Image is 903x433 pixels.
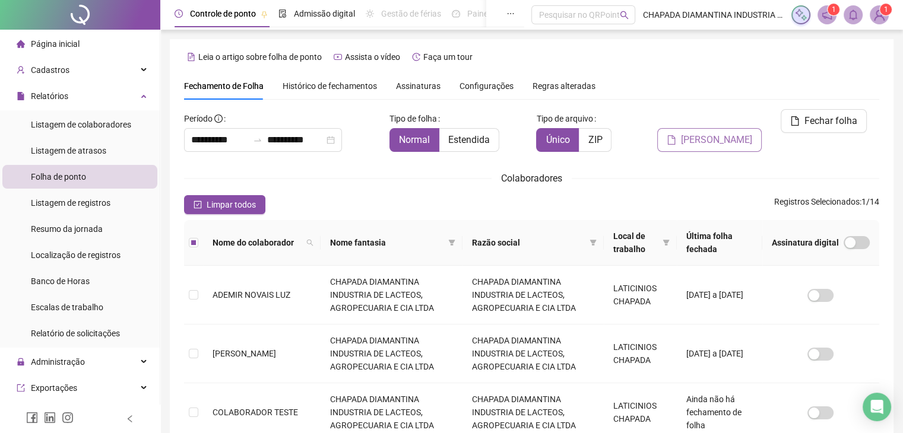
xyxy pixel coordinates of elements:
span: sun [366,9,374,18]
span: home [17,40,25,48]
span: [PERSON_NAME] [681,133,752,147]
div: Open Intercom Messenger [863,393,891,421]
span: dashboard [452,9,460,18]
span: : 1 / 14 [774,195,879,214]
span: Listagem de atrasos [31,146,106,155]
span: Resumo da jornada [31,224,103,234]
span: Leia o artigo sobre folha de ponto [198,52,322,62]
span: to [253,135,262,145]
span: file-done [278,9,287,18]
span: facebook [26,412,38,424]
span: Página inicial [31,39,80,49]
span: file [667,135,676,145]
span: Painel do DP [467,9,514,18]
span: Relatório de solicitações [31,329,120,338]
span: Fechamento de Folha [184,81,264,91]
span: ADEMIR NOVAIS LUZ [213,290,290,300]
span: Banco de Horas [31,276,90,286]
span: Nome fantasia [330,236,443,249]
span: Faça um tour [423,52,473,62]
button: [PERSON_NAME] [657,128,762,152]
td: CHAPADA DIAMANTINA INDUSTRIA DE LACTEOS, AGROPECUARIA E CIA LTDA [462,266,604,324]
td: [DATE] a [DATE] [677,324,762,383]
span: Configurações [460,82,514,90]
span: file [17,92,25,100]
span: user-add [17,66,25,74]
td: CHAPADA DIAMANTINA INDUSTRIA DE LACTEOS, AGROPECUARIA E CIA LTDA [321,266,462,324]
span: Gestão de férias [381,9,441,18]
span: Admissão digital [294,9,355,18]
td: CHAPADA DIAMANTINA INDUSTRIA DE LACTEOS, AGROPECUARIA E CIA LTDA [462,324,604,383]
span: Relatórios [31,91,68,101]
span: Regras alteradas [533,82,595,90]
span: search [306,239,313,246]
sup: 1 [828,4,839,15]
span: filter [660,227,672,258]
th: Última folha fechada [677,220,762,266]
span: bell [848,9,858,20]
span: clock-circle [175,9,183,18]
span: export [17,384,25,392]
span: Tipo de arquivo [536,112,593,125]
span: file [790,116,800,126]
span: 1 [884,5,888,14]
span: Registros Selecionados [774,197,860,206]
span: search [304,234,316,251]
span: CHAPADA DIAMANTINA INDUSTRIA DE LACTEOS, AGROPECUARIA E CIA LTDA [642,8,784,21]
span: swap-right [253,135,262,145]
span: Assinatura digital [772,236,839,249]
span: ellipsis [506,9,515,18]
span: Normal [399,134,430,145]
span: Tipo de folha [389,112,437,125]
span: pushpin [261,11,268,18]
sup: Atualize o seu contato no menu Meus Dados [880,4,892,15]
span: Assinaturas [396,82,441,90]
span: left [126,415,134,423]
span: youtube [334,53,342,61]
span: Assista o vídeo [345,52,400,62]
span: Administração [31,357,85,367]
span: Controle de ponto [190,9,256,18]
td: LATICINIOS CHAPADA [604,324,677,383]
span: filter [663,239,670,246]
span: Limpar todos [207,198,256,211]
span: Fechar folha [804,114,857,128]
td: CHAPADA DIAMANTINA INDUSTRIA DE LACTEOS, AGROPECUARIA E CIA LTDA [321,324,462,383]
span: Listagem de colaboradores [31,120,131,129]
span: filter [587,234,599,251]
span: Cadastros [31,65,69,75]
span: Exportações [31,383,77,393]
span: Histórico de fechamentos [283,81,377,91]
span: check-square [194,200,202,209]
span: notification [822,9,832,20]
span: info-circle [214,114,223,123]
span: linkedin [44,412,56,424]
img: 93077 [870,6,888,24]
span: instagram [62,412,74,424]
span: Razão social [472,236,585,249]
span: lock [17,358,25,366]
span: 1 [832,5,836,14]
span: Ainda não há fechamento de folha [686,394,742,430]
img: sparkle-icon.fc2bf0ac1784a2077858766a79e2daf3.svg [794,8,807,21]
span: Colaboradores [501,173,562,184]
span: Estendida [448,134,490,145]
td: [DATE] a [DATE] [677,266,762,324]
span: Localização de registros [31,250,121,260]
span: search [620,11,629,20]
span: history [412,53,420,61]
span: file-text [187,53,195,61]
span: Período [184,114,213,123]
span: COLABORADOR TESTE [213,407,298,417]
button: Limpar todos [184,195,265,214]
span: filter [590,239,597,246]
span: filter [446,234,458,251]
td: LATICINIOS CHAPADA [604,266,677,324]
span: Nome do colaborador [213,236,302,249]
span: Folha de ponto [31,172,86,182]
button: Fechar folha [781,109,867,133]
span: Listagem de registros [31,198,110,208]
span: Único [546,134,569,145]
span: Local de trabalho [613,230,658,256]
span: filter [448,239,455,246]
